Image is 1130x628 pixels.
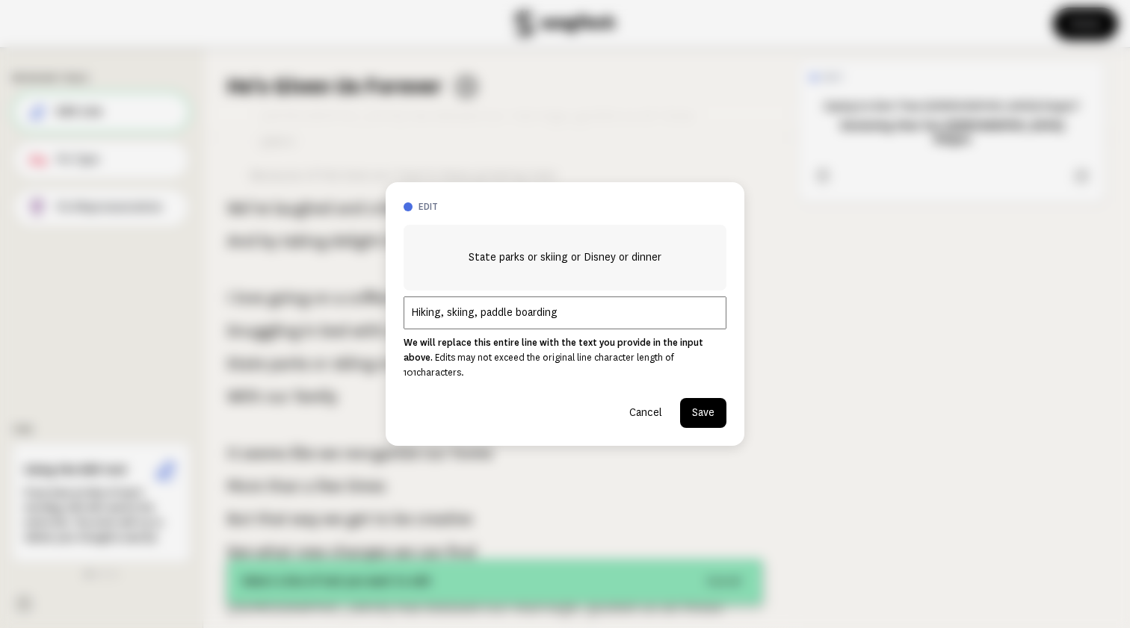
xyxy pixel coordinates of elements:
input: Add your line edit here [404,296,726,329]
h3: edit [419,200,726,213]
button: Cancel [617,398,674,428]
span: State parks or skiing or Disney or dinner [469,249,661,267]
strong: We will replace this entire line with the text you provide in the input above. [404,336,703,364]
button: Save [680,398,726,428]
span: Edits may not exceed the original line character length of 101 characters. [404,351,674,379]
